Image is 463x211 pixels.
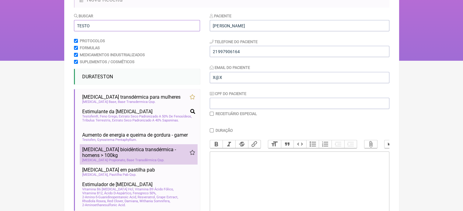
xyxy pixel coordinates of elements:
span: [MEDICAL_DATA] [82,173,108,177]
span: [MEDICAL_DATA] Propionato [82,158,126,162]
span: Estimulante da [MEDICAL_DATA] [82,109,153,114]
button: Code [293,140,306,148]
label: Buscar [74,14,93,18]
span: Rhodiola Rosea [82,199,106,203]
label: Email do Paciente [210,65,250,70]
button: Link [248,140,261,148]
span: Vitamina B9 Ácido Fólico [135,187,174,191]
label: Formulas [80,46,100,50]
span: Base Transdérmica Qsp [127,158,164,162]
span: Ácido D-Aspártico [104,191,132,195]
span: Grape Extract [156,195,178,199]
span: Base Transdermica Qsp [118,100,156,104]
label: Protocolos [80,39,105,43]
span: Gynostema Pentaphyllum [97,138,137,142]
button: Heading [268,140,281,148]
span: Withania Somnifera [139,199,170,203]
span: Testofen®, Feno Grego, Extrato Seco Padronizado A 50% De Fenosídeos [82,114,192,118]
span: Resveratrol [138,195,156,199]
span: Estimulador de [MEDICAL_DATA] [82,182,153,187]
span: 2-Amino-5-Guanidinopentanoic Acid [82,195,137,199]
button: Italic [223,140,235,148]
button: Increase Level [344,140,357,148]
label: Receituário Especial [216,111,257,116]
span: 2-Aminoethanesulfonic Acid [82,203,126,207]
button: Bullets [306,140,319,148]
span: Testofen [82,138,96,142]
span: [MEDICAL_DATA] transdérmica para mulheres [82,94,181,100]
span: Damiana [125,199,139,203]
button: Numbers [319,140,331,148]
span: Fenogreco 50% [133,191,156,195]
button: Undo [384,140,397,148]
button: Decrease Level [331,140,344,148]
label: Paciente [210,14,231,18]
span: Vitamina B6 [MEDICAL_DATA] Hcl [82,187,134,191]
span: Tribulus Terrestris, Extrato Seco Padronizado A 40% Saponinas [82,118,179,122]
label: Suplementos / Cosméticos [80,60,135,64]
label: Medicamentos Industrializados [80,53,145,57]
button: Attach Files [364,140,377,148]
span: Red Clover [107,199,124,203]
span: [MEDICAL_DATA] bioidêntica transdérmica - homens > 100kg [82,147,190,158]
label: Telefone do Paciente [210,39,258,44]
span: Aumento de energia e queima de gordura - gamer [82,132,188,138]
button: Quote [281,140,294,148]
input: exemplo: emagrecimento, ansiedade [74,20,200,31]
button: Bold [210,140,223,148]
span: [MEDICAL_DATA] em pastilha pab [82,167,155,173]
span: Pastilha Pab Qsp [109,173,136,177]
label: Duração [216,128,233,133]
label: CPF do Paciente [210,91,246,96]
span: Vitamina B12 [82,191,103,195]
span: [MEDICAL_DATA] Base [82,100,117,104]
button: Strikethrough [235,140,248,148]
span: DURATESTON [82,74,113,80]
